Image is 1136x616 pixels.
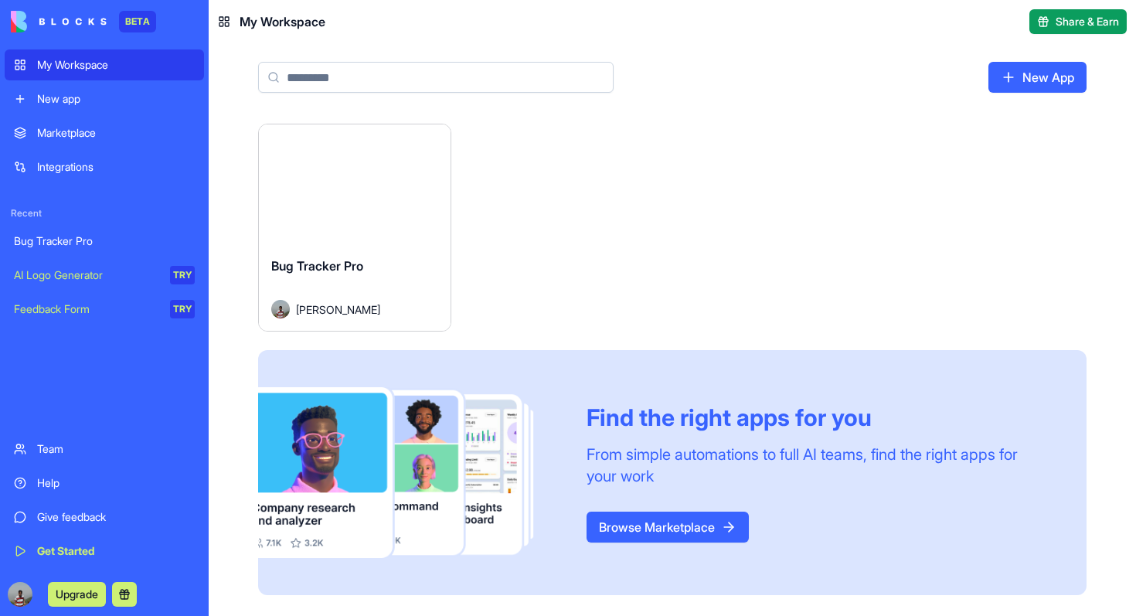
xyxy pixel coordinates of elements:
button: Share & Earn [1029,9,1127,34]
a: Bug Tracker Pro [5,226,204,257]
div: Help [37,475,195,491]
a: Help [5,468,204,499]
img: logo [11,11,107,32]
div: Marketplace [37,125,195,141]
div: Bug Tracker Pro [14,233,195,249]
img: ACg8ocIeA4F1kSB3Y0sH_gJ6W73CEdjnAXv16UemFF3ExaIllVlBI6I4=s96-c [8,582,32,607]
a: Team [5,434,204,465]
a: Feedback FormTRY [5,294,204,325]
span: Bug Tracker Pro [271,258,363,274]
span: Recent [5,207,204,220]
div: TRY [170,300,195,318]
a: My Workspace [5,49,204,80]
div: My Workspace [37,57,195,73]
a: AI Logo GeneratorTRY [5,260,204,291]
a: BETA [11,11,156,32]
div: From simple automations to full AI teams, find the right apps for your work [587,444,1049,487]
div: TRY [170,266,195,284]
a: Get Started [5,536,204,567]
div: BETA [119,11,156,32]
a: Marketplace [5,117,204,148]
a: Bug Tracker ProAvatar[PERSON_NAME] [258,124,451,332]
a: Integrations [5,151,204,182]
img: Frame_181_egmpey.png [258,387,562,558]
div: AI Logo Generator [14,267,159,283]
span: [PERSON_NAME] [296,301,380,318]
span: Share & Earn [1056,14,1119,29]
img: Avatar [271,300,290,318]
a: New app [5,83,204,114]
span: My Workspace [240,12,325,31]
div: Feedback Form [14,301,159,317]
a: Browse Marketplace [587,512,749,543]
a: Give feedback [5,502,204,533]
div: Team [37,441,195,457]
button: Upgrade [48,582,106,607]
div: Give feedback [37,509,195,525]
a: Upgrade [48,586,106,601]
div: New app [37,91,195,107]
div: Find the right apps for you [587,403,1049,431]
div: Get Started [37,543,195,559]
a: New App [988,62,1087,93]
div: Integrations [37,159,195,175]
